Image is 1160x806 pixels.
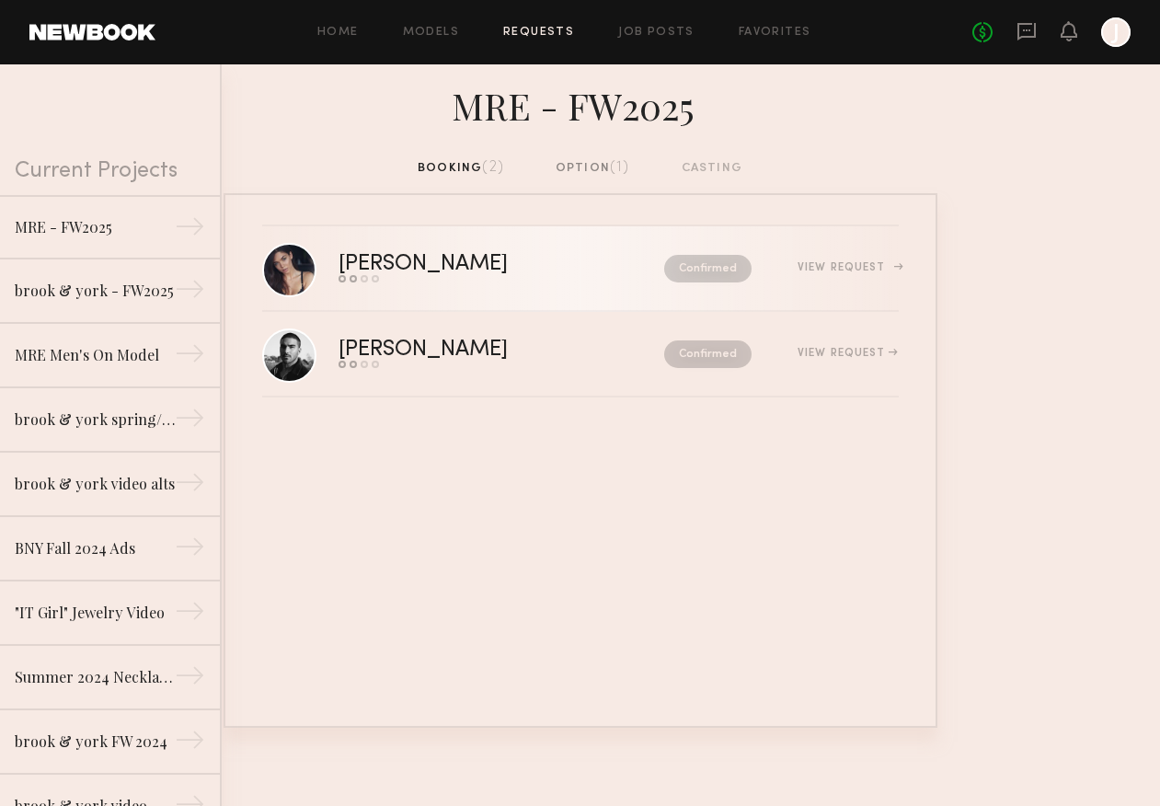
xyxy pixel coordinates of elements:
a: Job Posts [618,27,695,39]
a: Favorites [739,27,811,39]
div: → [175,212,205,248]
div: → [175,274,205,311]
div: "IT Girl" Jewelry Video [15,602,175,624]
nb-request-status: Confirmed [664,255,752,282]
div: BNY Fall 2024 Ads [15,537,175,559]
div: MRE Men's On Model [15,344,175,366]
div: View Request [798,348,898,359]
div: → [175,725,205,762]
a: Models [403,27,459,39]
div: option [556,158,630,178]
a: Home [317,27,359,39]
a: J [1101,17,1131,47]
div: [PERSON_NAME] [339,254,586,275]
div: → [175,596,205,633]
div: brook & york spring/summer 2025 [15,409,175,431]
a: Requests [503,27,574,39]
div: brook & york video alts [15,473,175,495]
div: → [175,532,205,569]
div: View Request [798,262,898,273]
div: brook & york FW 2024 [15,731,175,753]
div: → [175,339,205,375]
div: → [175,661,205,697]
div: MRE - FW2025 [224,79,937,129]
a: [PERSON_NAME]ConfirmedView Request [262,226,899,312]
span: (1) [610,160,630,175]
nb-request-status: Confirmed [664,340,752,368]
a: [PERSON_NAME]ConfirmedView Request [262,312,899,397]
div: Summer 2024 Necklace Ad [15,666,175,688]
div: → [175,403,205,440]
div: MRE - FW2025 [15,216,175,238]
div: → [175,467,205,504]
div: [PERSON_NAME] [339,340,586,361]
div: brook & york - FW2025 [15,280,175,302]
